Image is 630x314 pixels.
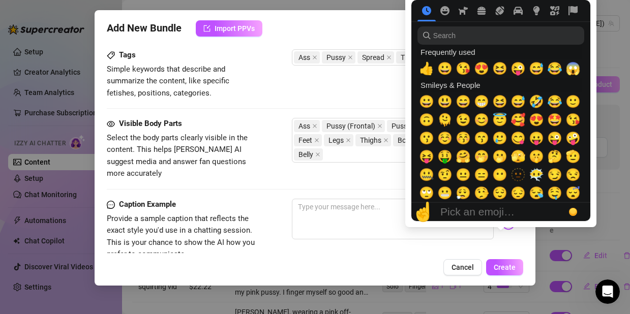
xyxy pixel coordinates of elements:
[355,134,391,146] span: Thighs
[196,20,262,37] button: Import PPVs
[401,52,421,63] span: Thong
[215,24,255,33] span: Import PPVs
[298,52,310,63] span: Ass
[326,52,346,63] span: Pussy
[360,135,381,146] span: Thighs
[312,55,317,60] span: close
[107,133,248,178] span: Select the body parts clearly visible in the content. This helps [PERSON_NAME] AI suggest media a...
[486,259,523,275] button: Create
[294,51,320,64] span: Ass
[203,25,211,32] span: import
[298,149,313,160] span: Belly
[328,135,344,146] span: Legs
[315,152,320,157] span: close
[392,120,440,132] span: Pussy (Spread)
[298,135,312,146] span: Feet
[107,20,182,37] span: Add New Bundle
[294,148,323,161] span: Belly
[107,51,115,59] span: tag
[443,259,482,275] button: Cancel
[294,120,320,132] span: Ass
[107,214,255,259] span: Provide a sample caption that reflects the exact style you'd use in a chatting session. This is y...
[107,199,115,211] span: message
[357,51,394,64] span: Spread
[294,134,322,146] span: Feet
[387,120,449,132] span: Pussy (Spread)
[107,65,229,98] span: Simple keywords that describe and summarize the content, like specific fetishes, positions, categ...
[298,120,310,132] span: Ass
[383,138,388,143] span: close
[119,50,136,59] strong: Tags
[322,51,355,64] span: Pussy
[386,55,392,60] span: close
[119,200,176,209] strong: Caption Example
[324,134,353,146] span: Legs
[494,263,516,271] span: Create
[326,120,375,132] span: Pussy (Frontal)
[398,135,470,146] span: Boobs (Nipples Visible)
[107,120,115,128] span: eye
[312,123,317,129] span: close
[396,51,431,64] span: Thong
[595,279,620,304] iframe: Intercom live chat
[119,119,182,128] strong: Visible Body Parts
[393,134,479,146] span: Boobs (Nipples Visible)
[314,138,319,143] span: close
[362,52,384,63] span: Spread
[377,123,382,129] span: close
[322,120,385,132] span: Pussy (Frontal)
[348,55,353,60] span: close
[452,263,474,271] span: Cancel
[346,138,351,143] span: close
